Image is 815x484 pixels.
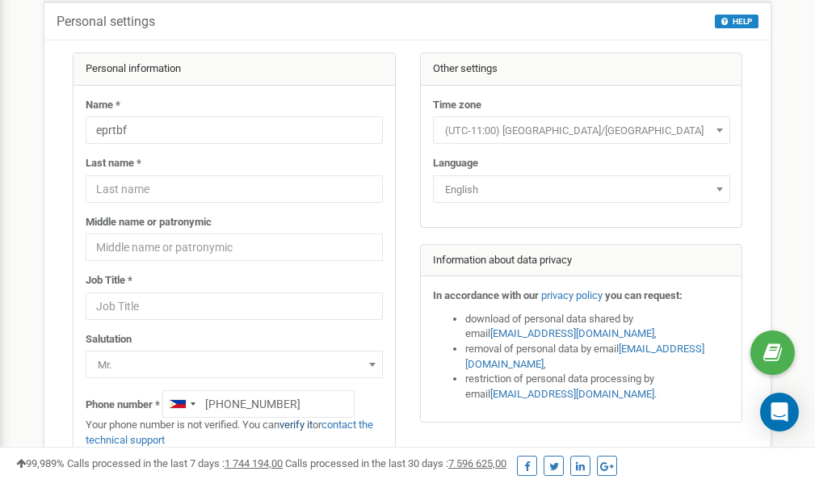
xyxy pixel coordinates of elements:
[433,98,481,113] label: Time zone
[433,156,478,171] label: Language
[86,419,373,446] a: contact the technical support
[421,53,742,86] div: Other settings
[465,312,730,342] li: download of personal data shared by email ,
[74,53,395,86] div: Personal information
[605,289,683,301] strong: you can request:
[285,457,506,469] span: Calls processed in the last 30 days :
[439,120,725,142] span: (UTC-11:00) Pacific/Midway
[162,390,355,418] input: +1-800-555-55-55
[86,398,160,413] label: Phone number *
[86,351,383,378] span: Mr.
[465,343,704,370] a: [EMAIL_ADDRESS][DOMAIN_NAME]
[433,175,730,203] span: English
[86,156,141,171] label: Last name *
[91,354,377,377] span: Mr.
[465,342,730,372] li: removal of personal data by email ,
[86,98,120,113] label: Name *
[86,116,383,144] input: Name
[465,372,730,402] li: restriction of personal data processing by email .
[16,457,65,469] span: 99,989%
[86,215,212,230] label: Middle name or patronymic
[86,175,383,203] input: Last name
[67,457,283,469] span: Calls processed in the last 7 days :
[57,15,155,29] h5: Personal settings
[490,388,654,400] a: [EMAIL_ADDRESS][DOMAIN_NAME]
[86,293,383,320] input: Job Title
[86,418,383,448] p: Your phone number is not verified. You can or
[433,116,730,144] span: (UTC-11:00) Pacific/Midway
[279,419,313,431] a: verify it
[163,391,200,417] div: Telephone country code
[490,327,654,339] a: [EMAIL_ADDRESS][DOMAIN_NAME]
[760,393,799,431] div: Open Intercom Messenger
[225,457,283,469] u: 1 744 194,00
[715,15,758,28] button: HELP
[433,289,539,301] strong: In accordance with our
[448,457,506,469] u: 7 596 625,00
[421,245,742,277] div: Information about data privacy
[541,289,603,301] a: privacy policy
[439,179,725,201] span: English
[86,332,132,347] label: Salutation
[86,234,383,261] input: Middle name or patronymic
[86,273,132,288] label: Job Title *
